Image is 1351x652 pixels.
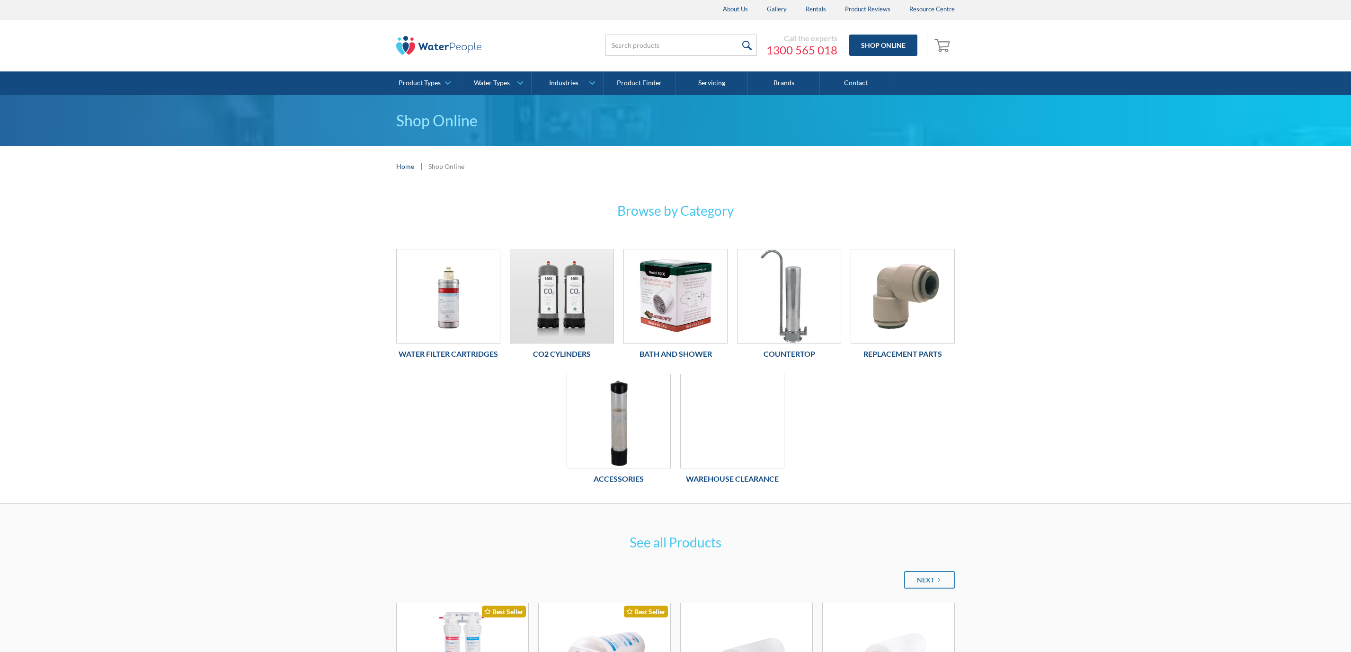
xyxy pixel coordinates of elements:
a: 1300 565 018 [766,43,837,57]
a: Water Filter CartridgesWater Filter Cartridges [396,249,500,364]
div: | [419,160,424,172]
h6: Accessories [567,473,671,485]
div: Water Types [474,79,510,87]
div: Shop Online [428,161,464,171]
h6: Co2 Cylinders [510,348,614,360]
div: Industries [549,79,578,87]
img: Bath and Shower [624,249,727,343]
img: The Water People [396,36,481,55]
h3: Browse by Category [491,201,860,220]
div: List [396,571,955,589]
a: Contact [820,71,892,95]
a: Industries [532,71,603,95]
a: Home [396,161,414,171]
div: Product Types [399,79,441,87]
input: Search products [605,35,757,56]
h6: Warehouse Clearance [680,473,784,485]
a: Product Types [387,71,459,95]
a: Co2 CylindersCo2 Cylinders [510,249,614,364]
h6: Countertop [737,348,841,360]
a: Shop Online [849,35,917,56]
img: Replacement Parts [851,249,954,343]
a: AccessoriesAccessories [567,374,671,489]
img: Water Filter Cartridges [397,249,500,343]
a: CountertopCountertop [737,249,841,364]
h6: Replacement Parts [851,348,955,360]
img: Accessories [567,374,670,468]
div: Call the experts [766,34,837,43]
div: Next [917,575,934,585]
a: Bath and ShowerBath and Shower [623,249,728,364]
div: Best Seller [624,606,668,617]
h6: Bath and Shower [623,348,728,360]
img: Co2 Cylinders [510,249,613,343]
img: Countertop [738,249,841,343]
a: Replacement PartsReplacement Parts [851,249,955,364]
div: Best Seller [482,606,526,617]
a: Product Finder [604,71,675,95]
img: shopping cart [934,37,952,53]
a: Water Types [459,71,531,95]
a: Warehouse ClearanceWarehouse Clearance [680,374,784,489]
a: Brands [748,71,820,95]
a: Servicing [676,71,748,95]
h1: Shop Online [396,109,955,132]
h3: See all Products [491,532,860,552]
a: Next Page [904,571,955,589]
h6: Water Filter Cartridges [396,348,500,360]
a: Open empty cart [932,34,955,57]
